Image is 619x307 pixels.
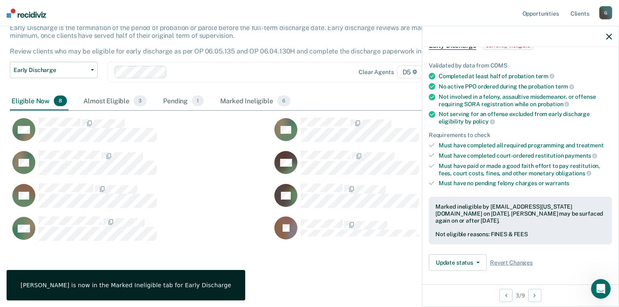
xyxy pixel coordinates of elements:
[54,95,67,106] span: 8
[439,83,612,90] div: No active PPO ordered during the probation
[10,216,272,249] div: CaseloadOpportunityCell-0660019
[528,289,541,302] button: Next Opportunity
[435,231,605,238] div: Not eligible reasons: FINES & FEES
[490,259,533,266] span: Revert Changes
[599,6,612,19] div: G
[359,69,393,76] div: Clear agents
[536,73,555,79] span: term
[565,152,598,159] span: payments
[192,95,204,106] span: 1
[499,289,513,302] button: Previous Opportunity
[555,83,574,90] span: term
[439,152,612,159] div: Must have completed court-ordered restitution
[14,67,87,74] span: Early Discharge
[439,72,612,80] div: Completed at least half of probation
[161,92,205,110] div: Pending
[82,92,148,110] div: Almost Eligible
[591,279,611,299] iframe: Intercom live chat
[429,254,487,271] button: Update status
[272,183,534,216] div: CaseloadOpportunityCell-0807180
[439,111,612,125] div: Not serving for an offense excluded from early discharge eligibility by
[7,9,46,18] img: Recidiviz
[439,180,612,187] div: Must have no pending felony charges or
[439,93,612,107] div: Not involved in a felony, assaultive misdemeanor, or offense requiring SORA registration while on
[272,216,534,249] div: CaseloadOpportunityCell-0826836
[10,92,69,110] div: Eligible Now
[429,42,476,50] span: Early Discharge
[10,183,272,216] div: CaseloadOpportunityCell-0260708
[439,163,612,177] div: Must have paid or made a good faith effort to pay restitution, fees, court costs, fines, and othe...
[422,284,619,306] div: 3 / 9
[429,62,612,69] div: Validated by data from COMS
[545,180,570,186] span: warrants
[277,95,290,106] span: 6
[21,281,231,289] div: [PERSON_NAME] is now in the Marked Ineligible tab for Early Discharge
[435,203,605,224] div: Marked ineligible by [EMAIL_ADDRESS][US_STATE][DOMAIN_NAME] on [DATE]. [PERSON_NAME] may be surfa...
[10,117,272,150] div: CaseloadOpportunityCell-0648220
[272,150,534,183] div: CaseloadOpportunityCell-0728840
[133,95,147,106] span: 3
[473,118,495,125] span: policy
[397,65,423,79] span: D5
[439,142,612,149] div: Must have completed all required programming and
[429,132,612,139] div: Requirements to check
[576,142,604,149] span: treatment
[538,101,570,107] span: probation
[556,170,591,177] span: obligations
[10,24,451,56] p: Early Discharge is the termination of the period of probation or parole before the full-term disc...
[219,92,292,110] div: Marked Ineligible
[10,150,272,183] div: CaseloadOpportunityCell-0516463
[272,117,534,150] div: CaseloadOpportunityCell-0931745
